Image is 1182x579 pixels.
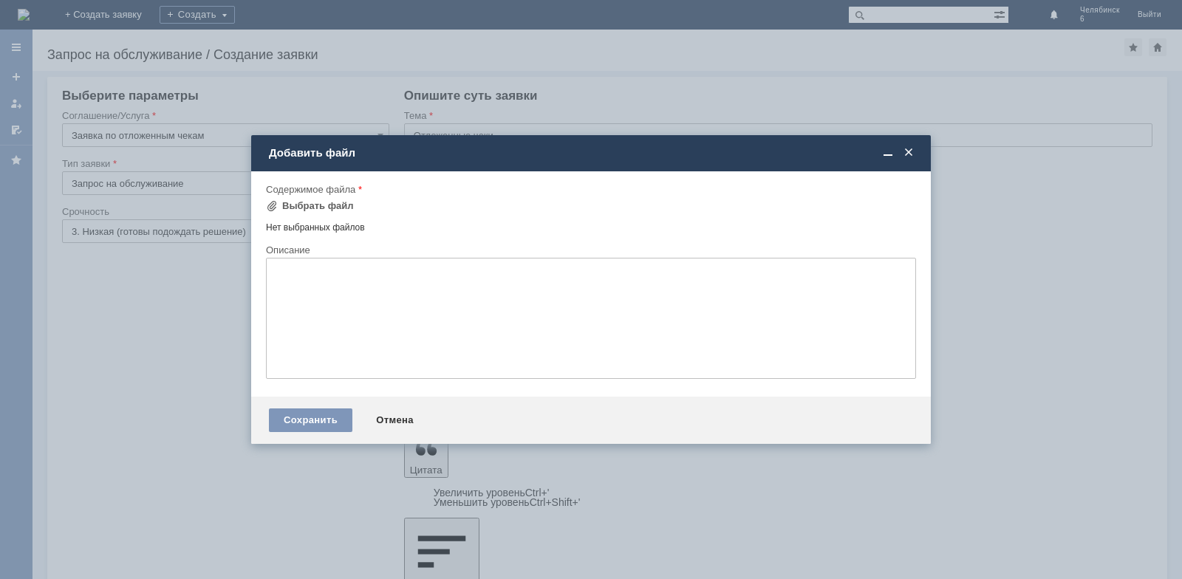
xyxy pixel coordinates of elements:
div: Выбрать файл [282,200,354,212]
div: Содержимое файла [266,185,913,194]
div: Добавить файл [269,146,916,160]
span: Свернуть (Ctrl + M) [881,146,895,160]
div: Описание [266,245,913,255]
span: Закрыть [901,146,916,160]
div: [PERSON_NAME]/Добрый вечер! Удалите пожалуйста отложенные чеки. [GEOGRAPHIC_DATA]. [6,6,216,41]
div: Нет выбранных файлов [266,216,916,233]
